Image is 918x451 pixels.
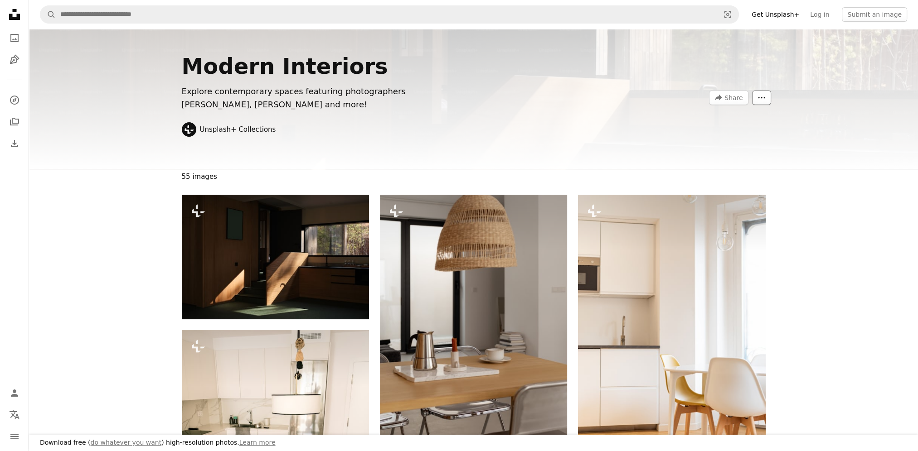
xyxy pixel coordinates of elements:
a: Light streams into a modern interior space. [182,253,369,261]
a: Illustrations [5,51,24,69]
a: A minimalist kitchen with a dining area. [578,331,765,339]
a: A coffee setup on a wooden table in a bright room. [380,331,567,339]
button: Share this image [709,91,748,105]
button: More Actions [752,91,771,105]
form: Find visuals sitewide [40,5,739,24]
button: Menu [5,427,24,446]
div: Modern Interiors [182,54,568,78]
a: Get Unsplash+ [746,7,805,22]
button: Visual search [717,6,738,23]
a: Log in [805,7,835,22]
h2: Explore contemporary spaces featuring photographers [PERSON_NAME], [PERSON_NAME] and more! [182,85,468,111]
a: Explore [5,91,24,109]
span: 55 images [182,169,217,184]
button: Search Unsplash [40,6,56,23]
span: Share [724,91,743,105]
img: Go to Unsplash+ Collections's profile [182,122,196,137]
button: Submit an image [842,7,907,22]
a: do whatever you want [91,439,162,446]
h3: Download free ( ) high-resolution photos. [40,438,276,447]
a: Unsplash+ Collections [200,125,276,134]
a: Photos [5,29,24,47]
a: Collections [5,113,24,131]
button: Language [5,406,24,424]
img: Light streams into a modern interior space. [182,195,369,319]
a: Download History [5,134,24,153]
a: Learn more [239,439,276,446]
a: Log in / Sign up [5,384,24,402]
a: Home — Unsplash [5,5,24,25]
